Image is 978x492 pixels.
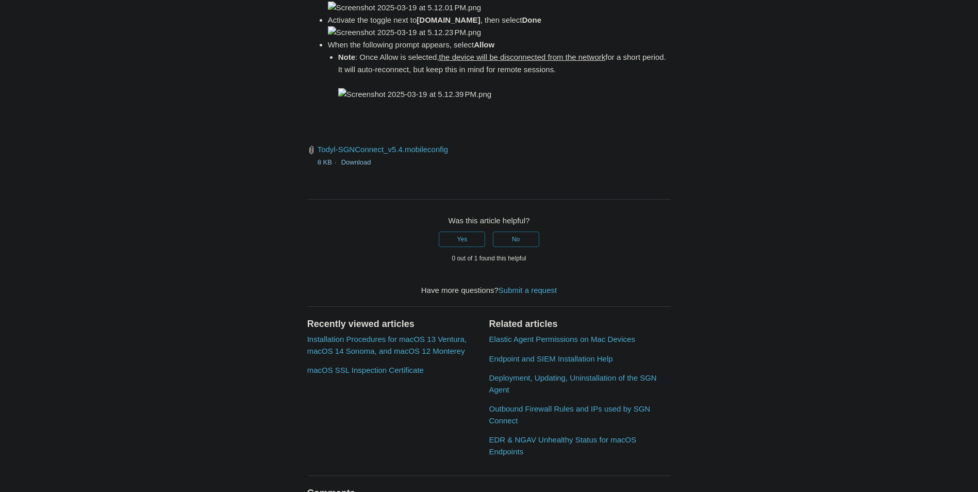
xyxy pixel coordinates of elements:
a: Deployment, Updating, Uninstallation of the SGN Agent [489,373,656,394]
span: 0 out of 1 found this helpful [452,255,526,262]
li: When the following prompt appears, select [328,39,671,101]
span: 8 KB [318,158,339,166]
strong: Allow [474,40,494,49]
img: Screenshot 2025-03-19 at 5.12.23 PM.png [328,26,481,39]
img: Screenshot 2025-03-19 at 5.12.01 PM.png [328,2,481,14]
a: Installation Procedures for macOS 13 Ventura, macOS 14 Sonoma, and macOS 12 Monterey [307,335,467,355]
li: : Once Allow is selected, for a short period. It will auto-reconnect, but keep this in mind for r... [338,51,671,101]
button: This article was not helpful [493,232,539,247]
img: Screenshot 2025-03-19 at 5.12.39 PM.png [338,88,491,101]
strong: Done [522,15,542,24]
a: Endpoint and SIEM Installation Help [489,354,612,363]
strong: [DOMAIN_NAME] [417,15,480,24]
a: Elastic Agent Permissions on Mac Devices [489,335,635,343]
a: Todyl-SGNConnect_v5.4.mobileconfig [318,145,448,154]
h2: Related articles [489,317,671,331]
li: Activate the toggle next to , then select [328,14,671,39]
strong: Note [338,53,355,61]
button: This article was helpful [439,232,485,247]
span: Was this article helpful? [449,216,530,225]
span: the device will be disconnected from the network [439,53,606,61]
a: Download [341,158,371,166]
a: Outbound Firewall Rules and IPs used by SGN Connect [489,404,650,425]
a: macOS SSL Inspection Certificate [307,366,424,374]
a: EDR & NGAV Unhealthy Status for macOS Endpoints [489,435,636,456]
div: Have more questions? [307,285,671,297]
h2: Recently viewed articles [307,317,479,331]
a: Submit a request [499,286,557,294]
